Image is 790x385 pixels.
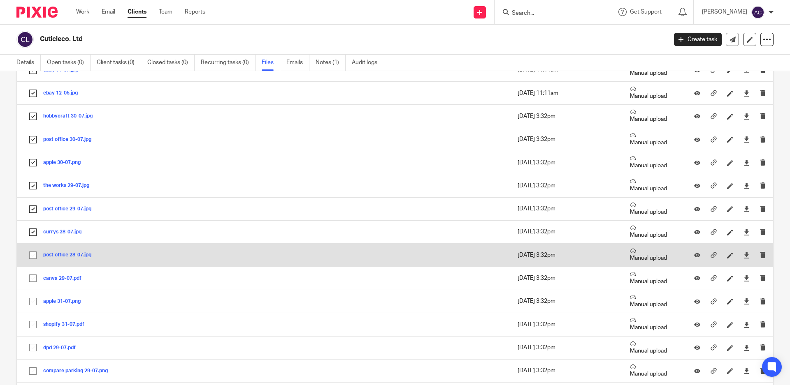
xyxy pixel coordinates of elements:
input: Select [25,340,41,355]
a: Download [744,297,750,306]
button: dpd 29-07.pdf [43,345,82,351]
button: the works 29-07.jpg [43,183,95,189]
a: Open tasks (0) [47,55,91,71]
input: Select [25,247,41,263]
input: Select [25,155,41,171]
p: Manual upload [630,178,674,193]
a: Download [744,112,750,120]
p: [DATE] 3:32pm [518,228,613,236]
button: apple 31-07.png [43,299,87,304]
p: [PERSON_NAME] [702,8,747,16]
input: Select [25,178,41,194]
a: Download [744,367,750,375]
input: Select [25,108,41,124]
input: Select [25,201,41,217]
a: Closed tasks (0) [147,55,195,71]
a: Download [744,182,750,190]
a: Download [744,205,750,213]
a: Download [744,274,750,282]
p: [DATE] 3:32pm [518,205,613,213]
a: Download [744,228,750,236]
a: Client tasks (0) [97,55,141,71]
button: shopify 31-07.pdf [43,322,91,327]
p: [DATE] 3:32pm [518,367,613,375]
button: post office 30-07.jpg [43,137,98,143]
p: [DATE] 3:32pm [518,274,613,282]
button: compare parking 29-07.png [43,368,114,374]
h2: Cuticleco. Ltd [40,35,537,44]
p: [DATE] 3:32pm [518,344,613,352]
button: post office 28-07.jpg [43,252,98,258]
p: Manual upload [630,109,674,123]
p: Manual upload [630,86,674,100]
input: Select [25,224,41,240]
a: Audit logs [352,55,383,71]
p: [DATE] 3:32pm [518,320,613,329]
p: [DATE] 3:32pm [518,182,613,190]
p: Manual upload [630,202,674,216]
a: Email [102,8,115,16]
a: Files [262,55,280,71]
input: Select [25,363,41,379]
p: [DATE] 3:32pm [518,112,613,120]
p: Manual upload [630,248,674,262]
a: Download [744,251,750,259]
input: Select [25,132,41,148]
a: Recurring tasks (0) [201,55,256,71]
a: Download [744,135,750,143]
a: Team [159,8,172,16]
img: svg%3E [16,31,34,48]
a: Details [16,55,41,71]
p: Manual upload [630,132,674,147]
a: Clients [128,8,146,16]
p: [DATE] 3:32pm [518,251,613,259]
p: [DATE] 3:32pm [518,297,613,305]
a: Download [744,344,750,352]
button: post office 29-07.jpg [43,206,98,212]
a: Download [744,159,750,167]
a: Reports [185,8,205,16]
button: ebay 12-05.jpg [43,90,84,96]
a: Emails [286,55,309,71]
input: Select [25,294,41,309]
p: [DATE] 11:11am [518,89,613,97]
a: Download [744,89,750,97]
p: Manual upload [630,155,674,170]
button: apple 30-07.png [43,160,87,166]
img: svg%3E [751,6,764,19]
input: Select [25,270,41,286]
p: Manual upload [630,364,674,378]
button: currys 28-07.jpg [43,229,88,235]
p: Manual upload [630,317,674,332]
p: [DATE] 3:32pm [518,135,613,143]
span: Get Support [630,9,662,15]
p: Manual upload [630,341,674,355]
input: Select [25,317,41,332]
p: Manual upload [630,225,674,239]
a: Download [744,320,750,329]
p: Manual upload [630,294,674,309]
button: canva 29-07.pdf [43,276,88,281]
img: Pixie [16,7,58,18]
p: [DATE] 3:32pm [518,159,613,167]
input: Search [511,10,585,17]
a: Create task [674,33,722,46]
a: Notes (1) [316,55,346,71]
button: hobbycraft 30-07.jpg [43,113,99,119]
input: Select [25,85,41,101]
a: Work [76,8,89,16]
p: Manual upload [630,271,674,286]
